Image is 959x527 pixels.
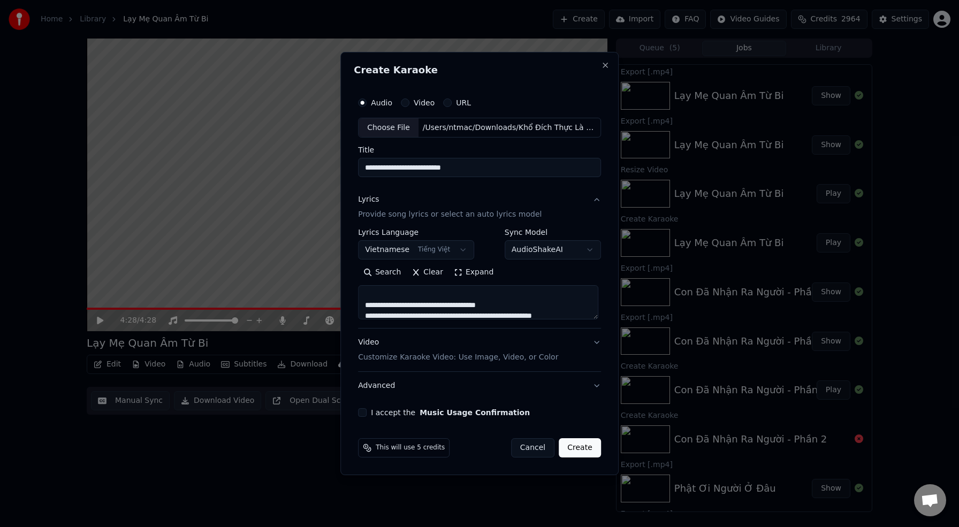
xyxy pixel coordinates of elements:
[358,195,379,205] div: Lyrics
[371,409,530,416] label: I accept the
[358,352,558,363] p: Customize Karaoke Video: Use Image, Video, or Color
[376,444,445,452] span: This will use 5 credits
[358,186,601,229] button: LyricsProvide song lyrics or select an auto lyrics model
[456,99,471,106] label: URL
[358,210,542,220] p: Provide song lyrics or select an auto lyrics model
[505,229,601,236] label: Sync Model
[358,264,406,281] button: Search
[358,329,601,372] button: VideoCustomize Karaoke Video: Use Image, Video, or Color
[371,99,392,106] label: Audio
[414,99,435,106] label: Video
[358,338,558,363] div: Video
[418,123,600,133] div: /Users/ntmac/Downloads/Khổ Đích Thực Là Gì_ Dân Ca.mp3
[511,438,554,457] button: Cancel
[406,264,448,281] button: Clear
[420,409,530,416] button: I accept the
[359,118,418,138] div: Choose File
[354,65,605,75] h2: Create Karaoke
[559,438,601,457] button: Create
[358,147,601,154] label: Title
[448,264,499,281] button: Expand
[358,229,601,329] div: LyricsProvide song lyrics or select an auto lyrics model
[358,229,474,236] label: Lyrics Language
[358,372,601,400] button: Advanced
